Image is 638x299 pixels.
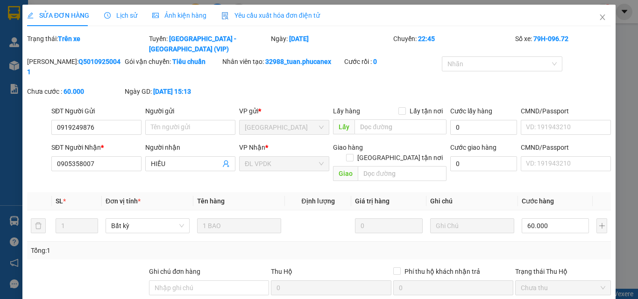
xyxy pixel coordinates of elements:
[31,245,247,256] div: Tổng: 1
[450,156,517,171] input: Cước giao hàng
[358,166,447,181] input: Dọc đường
[111,219,184,233] span: Bất kỳ
[599,14,606,21] span: close
[56,197,63,205] span: SL
[245,157,324,171] span: ĐL VPDK
[265,58,331,65] b: 32988_tuan.phucanex
[515,266,611,277] div: Trạng thái Thu Hộ
[450,144,496,151] label: Cước giao hàng
[27,86,123,97] div: Chưa cước :
[152,12,206,19] span: Ảnh kiện hàng
[104,12,137,19] span: Lịch sử
[450,107,492,115] label: Cước lấy hàng
[392,34,514,54] div: Chuyến:
[221,12,229,20] img: icon
[373,58,377,65] b: 0
[51,142,142,153] div: SĐT Người Nhận
[106,197,141,205] span: Đơn vị tính
[145,106,235,116] div: Người gửi
[514,34,612,54] div: Số xe:
[58,35,80,42] b: Trên xe
[354,153,447,163] span: [GEOGRAPHIC_DATA] tận nơi
[418,35,435,42] b: 22:45
[430,218,514,233] input: Ghi Chú
[31,218,46,233] button: delete
[521,142,611,153] div: CMND/Passport
[271,268,292,275] span: Thu Hộ
[239,144,265,151] span: VP Nhận
[333,107,360,115] span: Lấy hàng
[125,56,220,67] div: Gói vận chuyển:
[27,12,34,19] span: edit
[172,58,206,65] b: Tiêu chuẩn
[333,166,358,181] span: Giao
[64,88,84,95] b: 60.000
[125,86,220,97] div: Ngày GD:
[51,106,142,116] div: SĐT Người Gửi
[221,12,320,19] span: Yêu cầu xuất hóa đơn điện tử
[148,34,270,54] div: Tuyến:
[197,197,225,205] span: Tên hàng
[222,56,342,67] div: Nhân viên tạo:
[289,35,309,42] b: [DATE]
[239,106,329,116] div: VP gửi
[152,12,159,19] span: picture
[153,88,191,95] b: [DATE] 15:13
[333,119,354,134] span: Lấy
[406,106,447,116] span: Lấy tận nơi
[26,34,148,54] div: Trạng thái:
[596,218,607,233] button: plus
[270,34,392,54] div: Ngày:
[301,197,334,205] span: Định lượng
[533,35,568,42] b: 79H-096.72
[401,266,484,277] span: Phí thu hộ khách nhận trả
[333,144,363,151] span: Giao hàng
[197,218,281,233] input: VD: Bàn, Ghế
[354,119,447,134] input: Dọc đường
[522,197,554,205] span: Cước hàng
[521,281,605,295] span: Chưa thu
[149,268,200,275] label: Ghi chú đơn hàng
[344,56,440,67] div: Cước rồi :
[222,160,230,167] span: user-add
[355,218,422,233] input: 0
[589,5,616,31] button: Close
[355,197,390,205] span: Giá trị hàng
[450,120,517,135] input: Cước lấy hàng
[149,280,269,295] input: Ghi chú đơn hàng
[149,35,236,53] b: [GEOGRAPHIC_DATA] - [GEOGRAPHIC_DATA] (VIP)
[521,106,611,116] div: CMND/Passport
[426,192,518,210] th: Ghi chú
[104,12,111,19] span: clock-circle
[245,120,324,134] span: ĐL Quận 5
[27,12,89,19] span: SỬA ĐƠN HÀNG
[145,142,235,153] div: Người nhận
[27,56,123,77] div: [PERSON_NAME]:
